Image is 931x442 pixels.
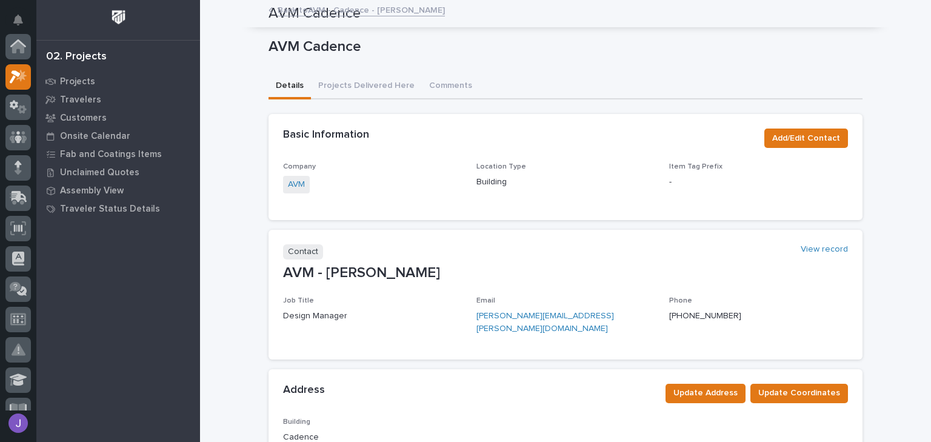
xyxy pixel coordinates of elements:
[60,149,162,160] p: Fab and Coatings Items
[669,297,692,304] span: Phone
[36,145,200,163] a: Fab and Coatings Items
[36,127,200,145] a: Onsite Calendar
[669,163,722,170] span: Item Tag Prefix
[476,297,495,304] span: Email
[15,15,31,34] div: Notifications
[283,129,369,142] h2: Basic Information
[60,204,160,215] p: Traveler Status Details
[36,199,200,218] a: Traveler Status Details
[269,38,858,56] p: AVM Cadence
[669,312,741,320] a: [PHONE_NUMBER]
[46,50,107,64] div: 02. Projects
[311,74,422,99] button: Projects Delivered Here
[422,74,479,99] button: Comments
[60,95,101,105] p: Travelers
[283,264,848,282] p: AVM - [PERSON_NAME]
[764,129,848,148] button: Add/Edit Contact
[36,72,200,90] a: Projects
[269,74,311,99] button: Details
[669,176,848,189] p: -
[60,76,95,87] p: Projects
[283,297,314,304] span: Job Title
[60,131,130,142] p: Onsite Calendar
[666,384,746,403] button: Update Address
[36,90,200,109] a: Travelers
[5,7,31,33] button: Notifications
[283,418,310,426] span: Building
[36,163,200,181] a: Unclaimed Quotes
[36,181,200,199] a: Assembly View
[476,176,655,189] p: Building
[476,163,526,170] span: Location Type
[5,410,31,436] button: users-avatar
[283,384,325,397] h2: Address
[758,386,840,400] span: Update Coordinates
[283,244,323,260] p: Contact
[60,186,124,196] p: Assembly View
[283,163,316,170] span: Company
[60,167,139,178] p: Unclaimed Quotes
[60,113,107,124] p: Customers
[278,2,445,16] a: Back toAVM - Cadence - [PERSON_NAME]
[772,131,840,146] span: Add/Edit Contact
[288,178,305,191] a: AVM
[107,6,130,28] img: Workspace Logo
[673,386,738,400] span: Update Address
[476,312,614,333] a: [PERSON_NAME][EMAIL_ADDRESS][PERSON_NAME][DOMAIN_NAME]
[283,310,462,323] p: Design Manager
[750,384,848,403] button: Update Coordinates
[801,244,848,255] a: View record
[36,109,200,127] a: Customers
